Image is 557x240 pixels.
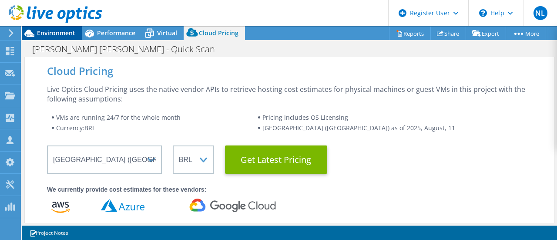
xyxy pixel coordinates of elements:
span: [GEOGRAPHIC_DATA] ([GEOGRAPHIC_DATA]) as of 2025, August, 11 [262,124,455,132]
a: More [506,27,546,40]
span: Cloud Pricing [199,29,238,37]
h1: [PERSON_NAME] [PERSON_NAME] - Quick Scan [28,44,228,54]
span: Performance [97,29,135,37]
span: Currency: BRL [56,124,95,132]
a: Project Notes [23,227,74,238]
span: Virtual [157,29,177,37]
div: Cloud Pricing [47,66,532,76]
button: Get Latest Pricing [225,145,327,174]
span: Pricing includes OS Licensing [262,113,348,122]
div: Live Optics Cloud Pricing uses the native vendor APIs to retrieve hosting cost estimates for phys... [47,85,532,104]
a: Export [466,27,506,40]
a: Reports [389,27,431,40]
span: Environment [37,29,75,37]
a: Share [430,27,466,40]
span: NL [534,6,547,20]
strong: We currently provide cost estimates for these vendors: [47,186,206,193]
svg: \n [479,9,487,17]
span: VMs are running 24/7 for the whole month [56,113,181,122]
